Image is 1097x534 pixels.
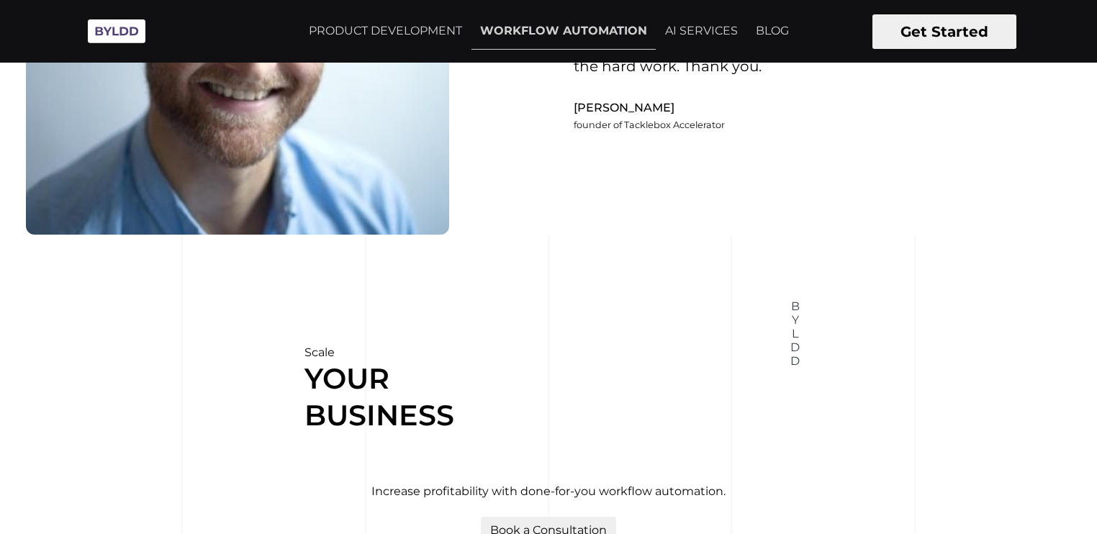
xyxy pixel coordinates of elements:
[574,101,1057,114] h6: [PERSON_NAME]
[293,484,805,499] p: Increase profitability with done-for-you workflow automation.
[656,13,746,49] a: AI SERVICES
[872,14,1016,49] button: Get Started
[304,361,454,435] h1: Your Business
[300,13,471,49] a: PRODUCT DEVELOPMENT
[786,299,805,368] span: BYLDD
[471,13,656,50] a: WORKFLOW AUTOMATION
[81,12,153,51] img: Byldd - Product Development Company
[747,13,798,49] a: BLOG
[304,345,454,361] p: Scale
[574,118,725,132] label: founder of Tacklebox Accelerator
